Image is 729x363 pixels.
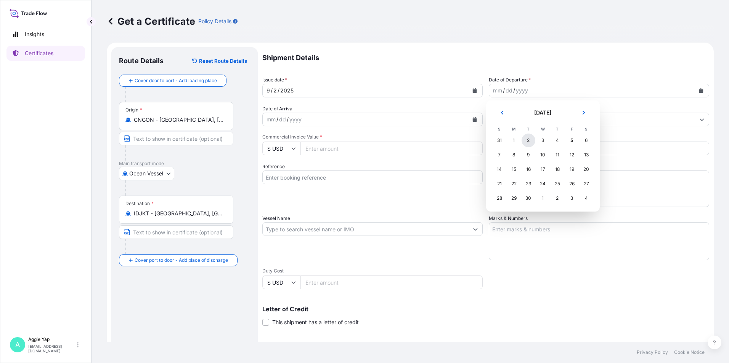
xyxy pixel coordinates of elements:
div: Saturday, September 20, 2025 [580,162,593,176]
div: Saturday, September 27, 2025 [580,177,593,191]
div: Tuesday, September 16, 2025 [522,162,535,176]
div: Friday, September 12, 2025 [565,148,579,162]
div: September 2025 [492,107,594,205]
div: Monday, September 29, 2025 [507,191,521,205]
div: Today, Friday, September 5, 2025 [565,134,579,147]
div: Tuesday, September 23, 2025 [522,177,535,191]
button: Next [575,107,592,119]
div: Tuesday, September 2, 2025 [522,134,535,147]
p: Get a Certificate [107,15,195,27]
div: Tuesday, September 30, 2025 [522,191,535,205]
div: Saturday, October 4, 2025 [580,191,593,205]
section: Calendar [486,100,600,212]
th: S [579,125,594,133]
div: Wednesday, October 1, 2025 [536,191,550,205]
table: September 2025 [492,125,594,205]
th: W [536,125,550,133]
div: Monday, September 15, 2025 [507,162,521,176]
div: Wednesday, September 24, 2025 [536,177,550,191]
div: Friday, September 19, 2025 [565,162,579,176]
div: Saturday, September 13, 2025 [580,148,593,162]
th: T [550,125,565,133]
div: Wednesday, September 10, 2025 [536,148,550,162]
h2: [DATE] [515,109,571,116]
div: Thursday, September 18, 2025 [551,162,564,176]
button: Previous [494,107,511,119]
th: F [565,125,579,133]
div: Thursday, September 25, 2025 [551,177,564,191]
div: Sunday, September 28, 2025 [493,191,506,205]
div: Monday, September 1, 2025 [507,134,521,147]
div: Sunday, September 21, 2025 [493,177,506,191]
div: Saturday, September 6, 2025 [580,134,593,147]
th: M [507,125,521,133]
div: Wednesday, September 3, 2025 [536,134,550,147]
p: Policy Details [198,18,231,25]
div: Friday, October 3, 2025 [565,191,579,205]
div: Sunday, September 7, 2025 [493,148,506,162]
div: Tuesday, September 9, 2025 [522,148,535,162]
div: Thursday, September 11, 2025 [551,148,564,162]
div: Thursday, September 4, 2025 [551,134,564,147]
div: Monday, September 8, 2025 [507,148,521,162]
div: Friday, September 26, 2025 [565,177,579,191]
th: S [492,125,507,133]
div: Monday, September 22, 2025 [507,177,521,191]
div: Wednesday, September 17, 2025 [536,162,550,176]
th: T [521,125,536,133]
div: Thursday, October 2, 2025 [551,191,564,205]
div: Sunday, September 14, 2025 [493,162,506,176]
div: Sunday, August 31, 2025 [493,134,506,147]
